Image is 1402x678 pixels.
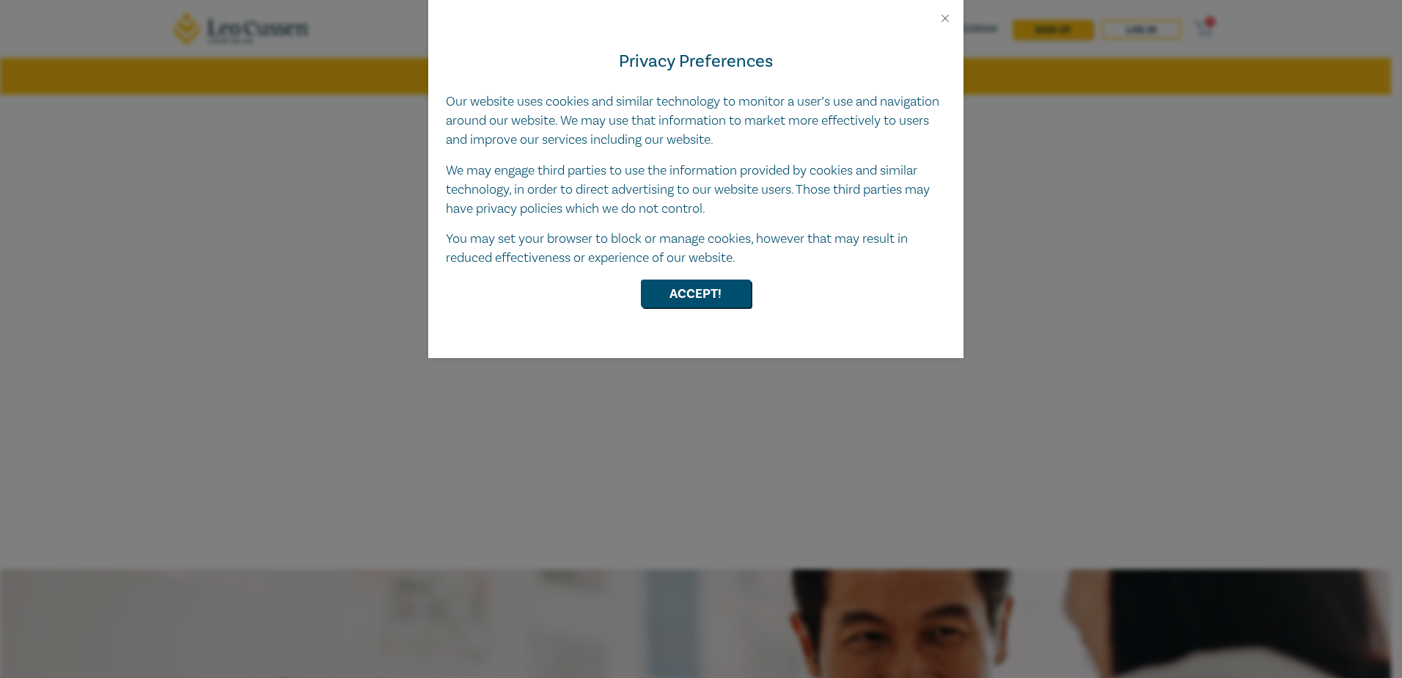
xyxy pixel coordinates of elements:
button: Close [939,12,952,25]
p: You may set your browser to block or manage cookies, however that may result in reduced effective... [446,230,946,268]
p: We may engage third parties to use the information provided by cookies and similar technology, in... [446,161,946,219]
p: Our website uses cookies and similar technology to monitor a user’s use and navigation around our... [446,92,946,150]
h4: Privacy Preferences [446,48,946,75]
button: Accept! [641,280,751,307]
